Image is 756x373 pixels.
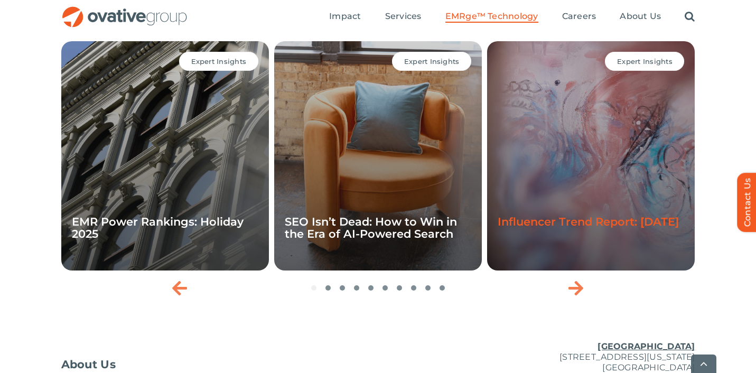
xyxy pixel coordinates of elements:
a: Impact [329,11,361,23]
span: Go to slide 4 [354,285,359,291]
a: OG_Full_horizontal_RGB [61,5,188,15]
span: Go to slide 2 [325,285,331,291]
span: Go to slide 1 [311,285,316,291]
a: Careers [562,11,596,23]
div: Previous slide [167,275,193,301]
span: EMRge™ Technology [445,11,538,22]
span: Go to slide 10 [440,285,445,291]
span: Impact [329,11,361,22]
div: Next slide [563,275,590,301]
a: Services [385,11,422,23]
span: About Us [61,359,116,370]
div: 2 / 10 [274,41,482,271]
span: Go to slide 3 [340,285,345,291]
a: Influencer Trend Report: [DATE] [498,215,679,228]
span: Go to slide 9 [425,285,431,291]
span: About Us [620,11,661,22]
span: Careers [562,11,596,22]
span: Go to slide 7 [397,285,402,291]
span: Services [385,11,422,22]
u: [GEOGRAPHIC_DATA] [598,341,695,351]
span: Go to slide 5 [368,285,374,291]
p: [STREET_ADDRESS][US_STATE] [GEOGRAPHIC_DATA] [484,341,695,373]
a: Search [685,11,695,23]
span: Go to slide 6 [382,285,388,291]
div: 3 / 10 [487,41,695,271]
a: EMR Power Rankings: Holiday 2025 [72,215,244,240]
div: 1 / 10 [61,41,269,271]
a: EMRge™ Technology [445,11,538,23]
span: Go to slide 8 [411,285,416,291]
a: About Us [620,11,661,23]
a: About Us [61,359,273,370]
a: SEO Isn’t Dead: How to Win in the Era of AI-Powered Search [285,215,457,240]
